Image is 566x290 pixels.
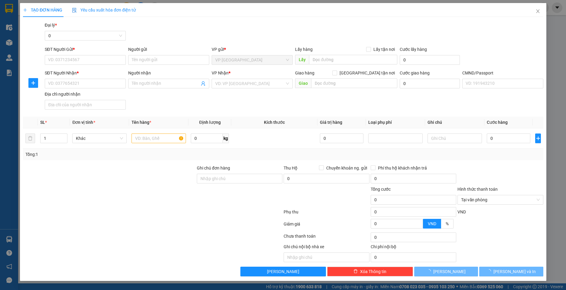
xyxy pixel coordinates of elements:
span: kg [223,133,229,143]
span: Lấy [295,55,309,64]
div: Ghi chú nội bộ nhà xe [284,243,369,252]
th: Loại phụ phí [366,117,425,128]
span: plus [23,8,27,12]
button: delete [25,133,35,143]
label: Ghi chú đơn hàng [197,166,230,170]
span: [PERSON_NAME] và In [493,268,536,275]
input: Cước lấy hàng [399,55,460,65]
div: Địa chỉ người nhận [44,91,125,97]
button: [PERSON_NAME] [414,267,478,276]
div: CMND/Passport [462,70,543,76]
div: Chưa thanh toán [283,233,370,243]
span: Lấy tận nơi [371,46,397,53]
button: [PERSON_NAME] [240,267,326,276]
button: [PERSON_NAME] và In [479,267,543,276]
span: Cước hàng [487,120,508,125]
span: [PERSON_NAME] [267,268,299,275]
span: VND [428,221,436,226]
button: plus [535,133,541,143]
input: Dọc đường [309,55,397,64]
span: Giá trị hàng [320,120,342,125]
div: Phụ thu [283,209,370,219]
div: Tổng: 1 [25,151,219,158]
span: [GEOGRAPHIC_DATA] tận nơi [337,70,397,76]
input: 0 [320,133,363,143]
span: VND [457,209,466,214]
button: deleteXóa Thông tin [327,267,413,276]
span: Yêu cầu xuất hóa đơn điện tử [72,8,136,12]
span: Giao [295,78,311,88]
span: Giao hàng [295,71,314,75]
span: Tổng cước [370,187,390,192]
span: delete [353,269,358,274]
span: Chuyển khoản ng. gửi [324,165,369,171]
button: plus [28,78,38,88]
input: VD: Bàn, Ghế [132,133,186,143]
span: Khác [76,134,123,143]
div: VP gửi [212,46,293,53]
th: Ghi chú [425,117,484,128]
label: Hình thức thanh toán [457,187,498,192]
span: loading [427,269,433,273]
div: Chi phí nội bộ [370,243,456,252]
button: Close [529,3,546,20]
span: Phí thu hộ khách nhận trả [375,165,429,171]
span: Tại văn phòng [461,195,539,204]
input: Ghi Chú [428,133,482,143]
div: Người nhận [128,70,209,76]
label: Cước giao hàng [399,71,429,75]
label: Cước lấy hàng [399,47,427,52]
span: Xóa Thông tin [360,268,386,275]
input: Dọc đường [311,78,397,88]
div: SĐT Người Gửi [44,46,125,53]
input: Cước giao hàng [399,79,460,88]
input: Địa chỉ của người nhận [44,100,125,110]
span: Định lượng [199,120,220,125]
span: plus [535,136,541,141]
span: TẠO ĐƠN HÀNG [23,8,62,12]
span: Đại lý [44,23,57,28]
span: plus [28,81,37,85]
span: close [535,9,540,14]
img: icon [72,8,77,13]
span: user-add [201,81,206,86]
span: % [446,221,449,226]
span: VP Phù Ninh [215,55,289,64]
span: [PERSON_NAME] [433,268,466,275]
span: Tên hàng [132,120,151,125]
span: Kích thước [264,120,285,125]
div: Giảm giá [283,221,370,231]
input: Ghi chú đơn hàng [197,174,282,183]
span: 0 [48,31,122,40]
span: SL [40,120,45,125]
div: Người gửi [128,46,209,53]
span: loading [487,269,493,273]
span: Lấy hàng [295,47,313,52]
input: Nhập ghi chú [284,252,369,262]
span: Thu Hộ [284,166,298,170]
div: SĐT Người Nhận [44,70,125,76]
span: Đơn vị tính [72,120,95,125]
span: VP Nhận [212,71,229,75]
